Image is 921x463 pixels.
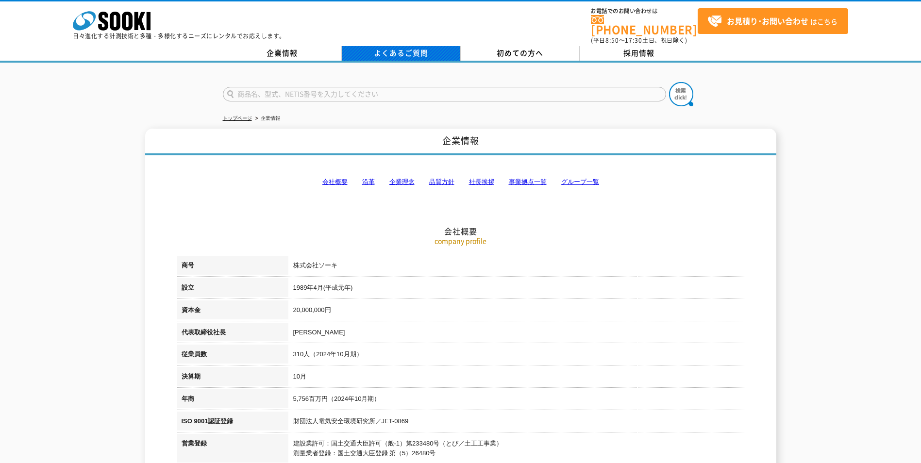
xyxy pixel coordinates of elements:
[288,323,745,345] td: [PERSON_NAME]
[389,178,415,185] a: 企業理念
[591,8,698,14] span: お電話でのお問い合わせは
[288,412,745,434] td: 財団法人電気安全環境研究所／JET-0869
[288,300,745,323] td: 20,000,000円
[177,300,288,323] th: 資本金
[509,178,547,185] a: 事業拠点一覧
[591,15,698,35] a: [PHONE_NUMBER]
[73,33,285,39] p: 日々進化する計測技術と多種・多様化するニーズにレンタルでお応えします。
[253,114,280,124] li: 企業情報
[625,36,642,45] span: 17:30
[469,178,494,185] a: 社長挨拶
[288,278,745,300] td: 1989年4月(平成元年)
[177,278,288,300] th: 設立
[177,129,745,236] h2: 会社概要
[591,36,687,45] span: (平日 ～ 土日、祝日除く)
[322,178,348,185] a: 会社概要
[177,236,745,246] p: company profile
[362,178,375,185] a: 沿革
[288,256,745,278] td: 株式会社ソーキ
[497,48,543,58] span: 初めての方へ
[145,129,776,155] h1: 企業情報
[461,46,580,61] a: 初めての方へ
[177,256,288,278] th: 商号
[177,345,288,367] th: 従業員数
[580,46,699,61] a: 採用情報
[177,389,288,412] th: 年商
[223,87,666,101] input: 商品名、型式、NETIS番号を入力してください
[223,116,252,121] a: トップページ
[605,36,619,45] span: 8:50
[561,178,599,185] a: グループ一覧
[669,82,693,106] img: btn_search.png
[429,178,454,185] a: 品質方針
[727,15,808,27] strong: お見積り･お問い合わせ
[177,367,288,389] th: 決算期
[707,14,837,29] span: はこちら
[177,412,288,434] th: ISO 9001認証登録
[177,323,288,345] th: 代表取締役社長
[342,46,461,61] a: よくあるご質問
[223,46,342,61] a: 企業情報
[288,389,745,412] td: 5,756百万円（2024年10月期）
[288,367,745,389] td: 10月
[288,345,745,367] td: 310人（2024年10月期）
[698,8,848,34] a: お見積り･お問い合わせはこちら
